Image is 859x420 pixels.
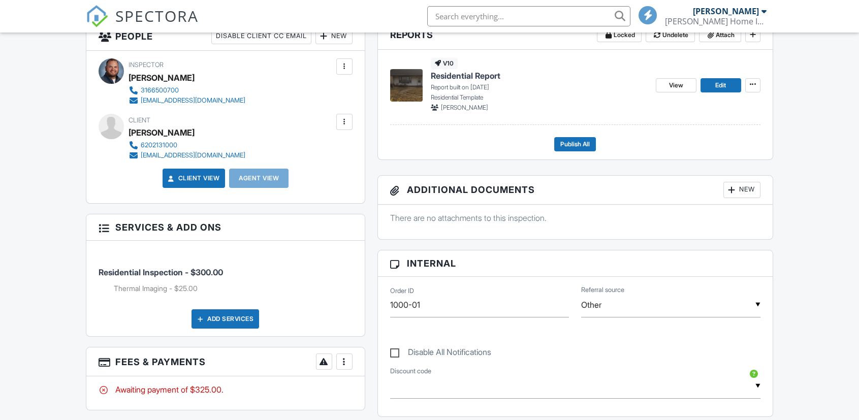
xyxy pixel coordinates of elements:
[86,214,365,241] h3: Services & Add ons
[129,125,195,140] div: [PERSON_NAME]
[129,140,245,150] a: 6202131000
[390,347,491,360] label: Disable All Notifications
[581,285,624,295] label: Referral source
[115,5,199,26] span: SPECTORA
[114,283,353,294] li: Add on: Thermal Imaging
[141,141,177,149] div: 6202131000
[99,384,353,395] div: Awaiting payment of $325.00.
[99,267,223,277] span: Residential Inspection - $300.00
[129,150,245,160] a: [EMAIL_ADDRESS][DOMAIN_NAME]
[86,347,365,376] h3: Fees & Payments
[427,6,630,26] input: Search everything...
[665,16,767,26] div: Bjostad Home Inspections
[86,5,108,27] img: The Best Home Inspection Software - Spectora
[315,28,353,44] div: New
[390,286,414,296] label: Order ID
[192,309,259,329] div: Add Services
[211,28,311,44] div: Disable Client CC Email
[86,22,365,51] h3: People
[390,367,431,376] label: Discount code
[141,151,245,159] div: [EMAIL_ADDRESS][DOMAIN_NAME]
[141,96,245,105] div: [EMAIL_ADDRESS][DOMAIN_NAME]
[378,176,773,205] h3: Additional Documents
[723,182,760,198] div: New
[129,116,150,124] span: Client
[86,14,199,35] a: SPECTORA
[141,86,179,94] div: 3166500700
[99,248,353,301] li: Service: Residential Inspection
[129,70,195,85] div: [PERSON_NAME]
[390,212,760,223] p: There are no attachments to this inspection.
[129,61,164,69] span: Inspector
[129,95,245,106] a: [EMAIL_ADDRESS][DOMAIN_NAME]
[166,173,220,183] a: Client View
[129,85,245,95] a: 3166500700
[693,6,759,16] div: [PERSON_NAME]
[378,250,773,277] h3: Internal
